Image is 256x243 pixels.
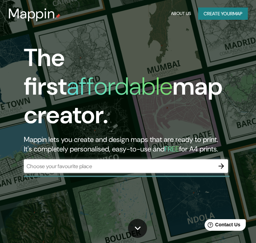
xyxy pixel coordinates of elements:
input: Choose your favourite place [24,162,214,170]
h1: The first map creator. [24,44,229,135]
h5: FREE [164,144,179,154]
img: mappin-pin [55,14,61,19]
h1: affordable [67,70,173,102]
h2: Mappin lets you create and design maps that are ready to print. It's completely personalised, eas... [24,135,229,154]
iframe: Help widget launcher [195,216,249,236]
button: About Us [169,7,193,20]
button: Create yourmap [198,7,248,20]
h3: Mappin [8,5,55,22]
